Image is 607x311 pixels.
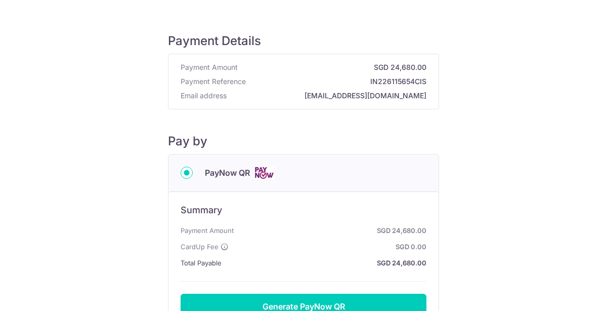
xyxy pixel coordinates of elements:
img: Cards logo [254,167,274,179]
div: PayNow QR Cards logo [181,167,426,179]
span: Payment Reference [181,76,246,87]
strong: [EMAIL_ADDRESS][DOMAIN_NAME] [231,91,426,101]
h5: Payment Details [168,33,439,49]
strong: SGD 0.00 [233,241,426,253]
strong: IN226115654CIS [250,76,426,87]
h6: Summary [181,204,426,216]
span: Total Payable [181,257,222,269]
h5: Pay by [168,134,439,149]
span: Payment Amount [181,62,238,72]
strong: SGD 24,680.00 [238,224,426,237]
span: Email address [181,91,227,101]
strong: SGD 24,680.00 [226,257,426,269]
span: CardUp Fee [181,241,219,253]
span: PayNow QR [205,167,250,179]
span: Payment Amount [181,224,234,237]
strong: SGD 24,680.00 [242,62,426,72]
